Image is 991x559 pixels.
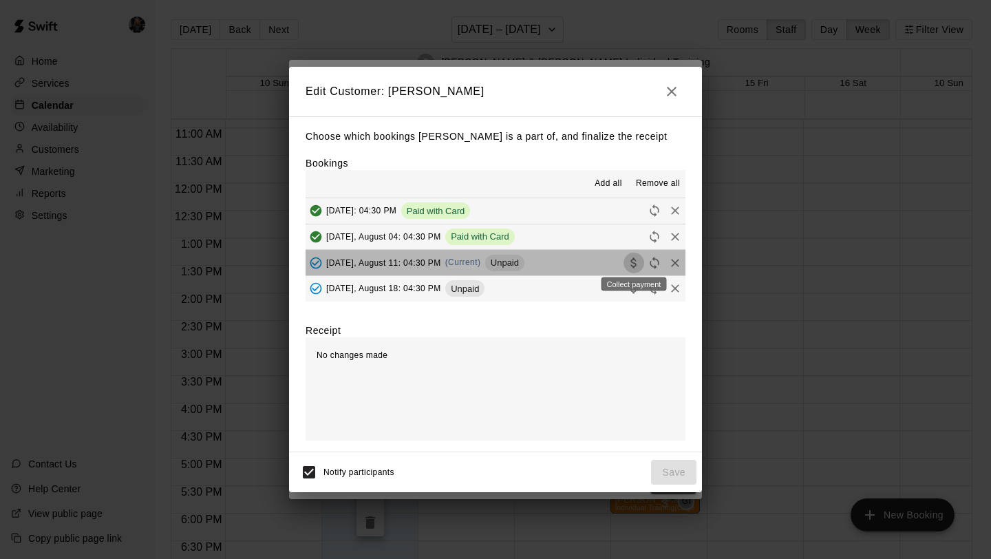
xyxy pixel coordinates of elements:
span: Remove [665,205,685,215]
button: Added - Collect Payment[DATE], August 18: 04:30 PMUnpaidCollect paymentRescheduleRemove [306,276,685,302]
button: Remove all [630,173,685,195]
span: Remove [665,283,685,293]
span: [DATE], August 18: 04:30 PM [326,284,441,293]
span: Paid with Card [401,206,471,216]
span: Unpaid [485,257,524,268]
span: No changes made [317,350,387,360]
span: [DATE], August 11: 04:30 PM [326,257,441,267]
span: (Current) [445,257,481,267]
span: Unpaid [445,284,484,294]
label: Bookings [306,158,348,169]
button: Added - Collect Payment[DATE], August 11: 04:30 PM(Current)UnpaidCollect paymentRescheduleRemove [306,250,685,275]
button: Added & Paid [306,200,326,221]
button: Added - Collect Payment [306,253,326,273]
span: [DATE], August 04: 04:30 PM [326,231,441,241]
label: Receipt [306,324,341,337]
span: Remove all [636,177,680,191]
span: Add all [595,177,622,191]
span: Reschedule [644,205,665,215]
span: Collect payment [624,283,644,293]
p: Choose which bookings [PERSON_NAME] is a part of, and finalize the receipt [306,128,685,145]
span: Reschedule [644,257,665,267]
span: Collect payment [624,257,644,267]
button: Added & Paid[DATE]: 04:30 PMPaid with CardRescheduleRemove [306,198,685,224]
span: Remove [665,257,685,267]
button: Added & Paid [306,226,326,247]
h2: Edit Customer: [PERSON_NAME] [289,67,702,116]
div: Collect payment [601,277,667,291]
span: [DATE]: 04:30 PM [326,206,396,215]
span: Notify participants [323,467,394,477]
span: Reschedule [644,231,665,241]
button: Add all [586,173,630,195]
span: Remove [665,231,685,241]
button: Added & Paid[DATE], August 04: 04:30 PMPaid with CardRescheduleRemove [306,224,685,250]
span: Reschedule [644,283,665,293]
span: Paid with Card [445,231,515,242]
button: Added - Collect Payment [306,278,326,299]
